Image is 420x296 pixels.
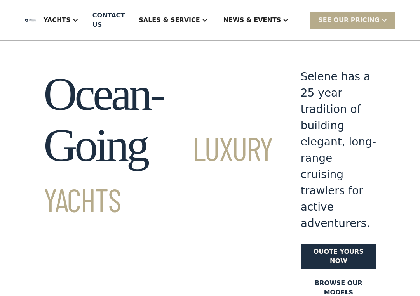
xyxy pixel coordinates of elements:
img: logo [25,19,36,22]
div: Contact US [92,11,125,29]
div: SEE Our Pricing [318,16,380,25]
span: Luxury Yachts [44,128,273,219]
div: Sales & Service [131,5,215,36]
div: News & EVENTS [223,16,281,25]
div: Yachts [44,16,71,25]
a: Quote yours now [301,244,376,269]
div: News & EVENTS [216,5,297,36]
div: Selene has a 25 year tradition of building elegant, long-range cruising trawlers for active adven... [301,69,376,232]
h1: Ocean-Going [44,69,273,222]
div: Yachts [36,5,86,36]
div: SEE Our Pricing [310,12,395,28]
div: Sales & Service [139,16,200,25]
